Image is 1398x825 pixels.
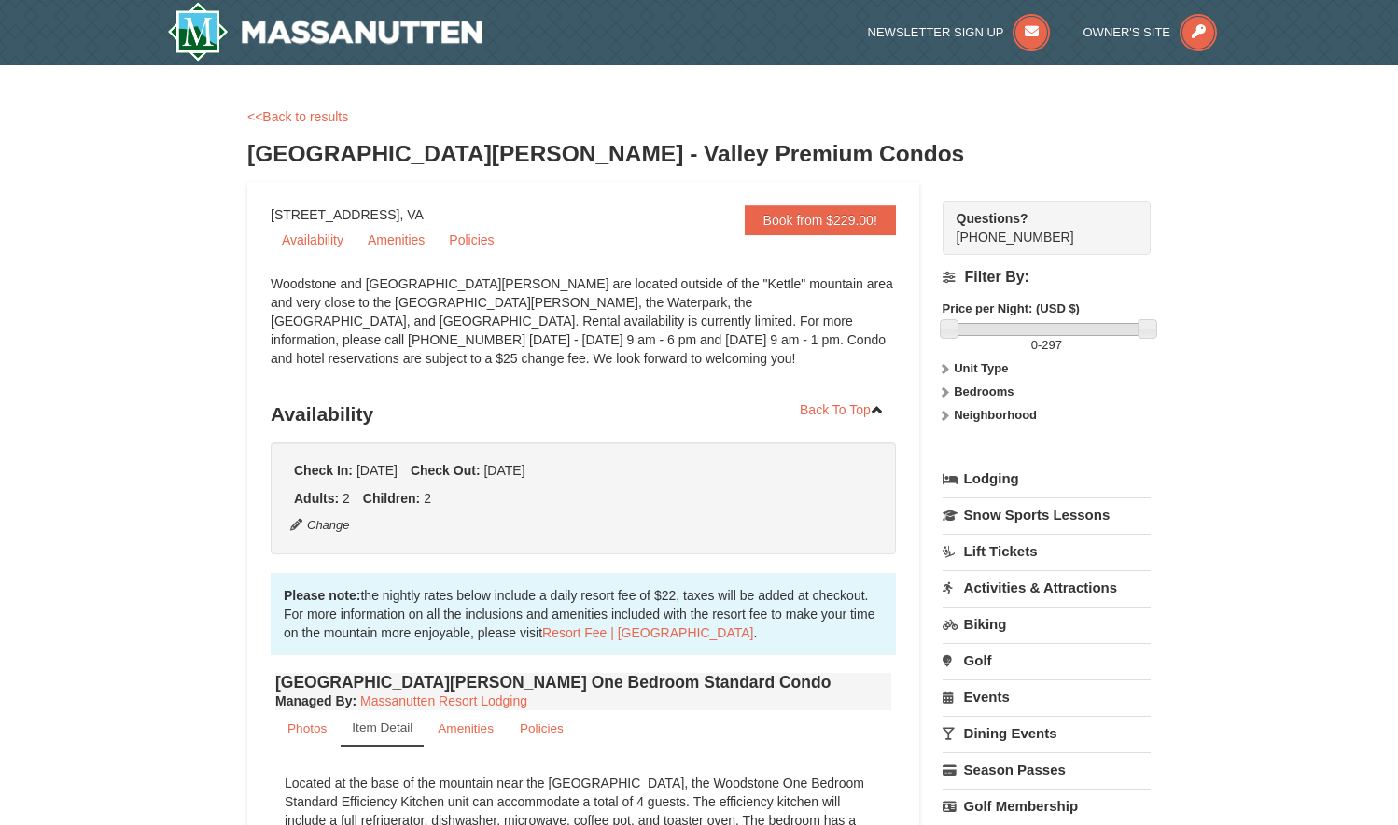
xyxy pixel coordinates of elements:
[271,274,896,386] div: Woodstone and [GEOGRAPHIC_DATA][PERSON_NAME] are located outside of the "Kettle" mountain area an...
[868,25,1004,39] span: Newsletter Sign Up
[943,643,1151,678] a: Golf
[271,396,896,433] h3: Availability
[424,491,431,506] span: 2
[943,336,1151,355] label: -
[957,209,1117,245] span: [PHONE_NUMBER]
[287,721,327,735] small: Photos
[788,396,896,424] a: Back To Top
[438,721,494,735] small: Amenities
[943,462,1151,496] a: Lodging
[483,463,524,478] span: [DATE]
[356,463,398,478] span: [DATE]
[275,710,339,747] a: Photos
[360,693,527,708] a: Massanutten Resort Lodging
[284,588,360,603] strong: Please note:
[943,570,1151,605] a: Activities & Attractions
[356,226,436,254] a: Amenities
[426,710,506,747] a: Amenities
[343,491,350,506] span: 2
[438,226,505,254] a: Policies
[943,497,1151,532] a: Snow Sports Lessons
[363,491,420,506] strong: Children:
[275,693,352,708] span: Managed By
[943,269,1151,286] h4: Filter By:
[1031,338,1038,352] span: 0
[341,710,424,747] a: Item Detail
[868,25,1051,39] a: Newsletter Sign Up
[411,463,481,478] strong: Check Out:
[247,109,348,124] a: <<Back to results
[352,720,412,734] small: Item Detail
[943,789,1151,823] a: Golf Membership
[271,226,355,254] a: Availability
[275,673,891,692] h4: [GEOGRAPHIC_DATA][PERSON_NAME] One Bedroom Standard Condo
[294,491,339,506] strong: Adults:
[745,205,896,235] a: Book from $229.00!
[289,515,351,536] button: Change
[943,534,1151,568] a: Lift Tickets
[542,625,753,640] a: Resort Fee | [GEOGRAPHIC_DATA]
[943,301,1080,315] strong: Price per Night: (USD $)
[520,721,564,735] small: Policies
[167,2,482,62] a: Massanutten Resort
[294,463,353,478] strong: Check In:
[247,135,1151,173] h3: [GEOGRAPHIC_DATA][PERSON_NAME] - Valley Premium Condos
[1042,338,1062,352] span: 297
[271,573,896,655] div: the nightly rates below include a daily resort fee of $22, taxes will be added at checkout. For m...
[508,710,576,747] a: Policies
[943,607,1151,641] a: Biking
[275,693,356,708] strong: :
[1083,25,1171,39] span: Owner's Site
[954,361,1008,375] strong: Unit Type
[943,679,1151,714] a: Events
[1083,25,1218,39] a: Owner's Site
[167,2,482,62] img: Massanutten Resort Logo
[943,752,1151,787] a: Season Passes
[954,385,1014,399] strong: Bedrooms
[954,408,1037,422] strong: Neighborhood
[957,211,1028,226] strong: Questions?
[943,716,1151,750] a: Dining Events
